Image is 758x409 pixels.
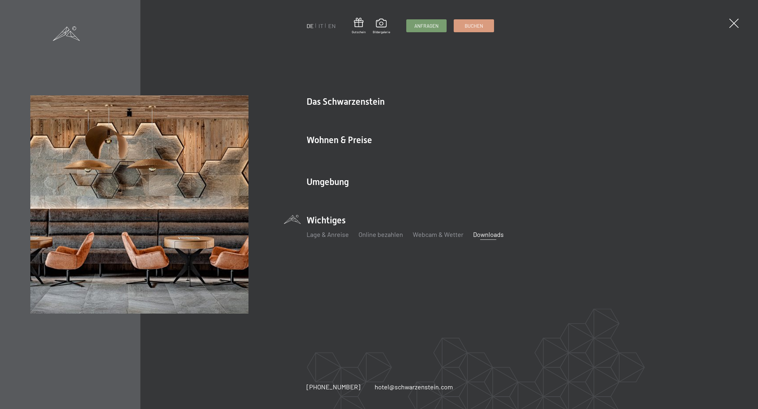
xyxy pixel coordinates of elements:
img: Wellnesshotels - Bar - Spieltische - Kinderunterhaltung [30,95,248,313]
span: Bildergalerie [373,30,390,34]
a: EN [328,22,336,29]
a: hotel@schwarzenstein.com [375,382,453,391]
a: Downloads [473,230,504,238]
a: [PHONE_NUMBER] [307,382,360,391]
a: DE [307,22,314,29]
span: Gutschein [352,30,366,34]
span: [PHONE_NUMBER] [307,383,360,391]
a: Lage & Anreise [307,230,349,238]
a: Buchen [454,20,494,32]
a: Bildergalerie [373,19,390,34]
a: Gutschein [352,18,366,34]
span: Anfragen [414,23,439,29]
span: Buchen [465,23,483,29]
a: IT [318,22,323,29]
a: Anfragen [407,20,446,32]
a: Webcam & Wetter [413,230,463,238]
a: Online bezahlen [359,230,403,238]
